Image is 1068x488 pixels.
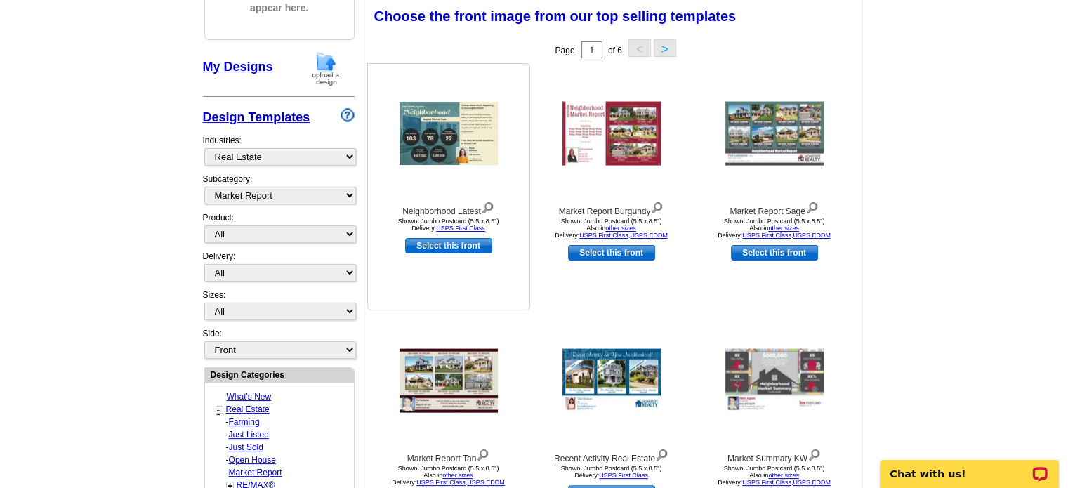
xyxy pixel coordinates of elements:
div: Design Categories [205,368,354,381]
img: upload-design [308,51,344,86]
img: Market Report Tan [400,349,498,413]
div: Recent Activity Real Estate [534,446,689,465]
a: USPS First Class [742,232,791,239]
iframe: LiveChat chat widget [871,444,1068,488]
img: view design details [655,446,668,461]
img: Market Report Sage [725,102,824,166]
div: - [216,454,352,466]
div: Shown: Jumbo Postcard (5.5 x 8.5") Delivery: , [697,465,852,486]
button: > [654,39,676,57]
span: Also in [749,472,799,479]
a: USPS First Class [579,232,628,239]
div: - [216,466,352,479]
span: of 6 [608,46,622,55]
div: Market Report Sage [697,199,852,218]
div: - [216,441,352,454]
img: view design details [481,199,494,214]
div: Market Report Tan [371,446,526,465]
img: design-wizard-help-icon.png [341,108,355,122]
a: What's New [227,392,272,402]
div: Delivery: [203,250,355,289]
img: view design details [476,446,489,461]
a: USPS First Class [742,479,791,486]
span: Also in [423,472,473,479]
img: view design details [807,446,821,461]
div: Subcategory: [203,173,355,211]
div: Sizes: [203,289,355,327]
a: use this design [405,238,492,253]
img: view design details [650,199,664,214]
div: Market Report Burgundy [534,199,689,218]
img: Market Summary KW [725,349,824,413]
div: Side: [203,327,355,360]
a: USPS First Class [436,225,485,232]
a: USPS EDDM [793,479,831,486]
a: My Designs [203,60,273,74]
a: other sizes [768,225,799,232]
a: use this design [568,245,655,261]
div: Shown: Jumbo Postcard (5.5 x 8.5") Delivery: , [371,465,526,486]
a: USPS EDDM [630,232,668,239]
div: - [216,428,352,441]
a: USPS EDDM [467,479,505,486]
div: Neighborhood Latest [371,199,526,218]
span: Page [555,46,574,55]
img: Recent Activity Real Estate [562,349,661,413]
div: Industries: [203,127,355,173]
div: Market Summary KW [697,446,852,465]
a: USPS First Class [416,479,466,486]
a: Farming [229,417,260,427]
a: USPS First Class [599,472,648,479]
img: view design details [805,199,819,214]
a: Market Report [229,468,282,477]
span: Also in [749,225,799,232]
a: - [217,404,220,416]
a: USPS EDDM [793,232,831,239]
div: Shown: Jumbo Postcard (5.5 x 8.5") Delivery: , [697,218,852,239]
img: Market Report Burgundy [562,102,661,166]
a: other sizes [442,472,473,479]
div: Shown: Jumbo Postcard (5.5 x 8.5") Delivery: , [534,218,689,239]
a: other sizes [768,472,799,479]
a: Just Sold [229,442,263,452]
div: Shown: Jumbo Postcard (5.5 x 8.5") Delivery: [534,465,689,479]
a: use this design [731,245,818,261]
div: Product: [203,211,355,250]
img: Neighborhood Latest [400,102,498,165]
a: other sizes [605,225,636,232]
a: Real Estate [226,404,270,414]
a: Design Templates [203,110,310,124]
button: < [628,39,651,57]
span: Choose the front image from our top selling templates [374,8,737,24]
a: Just Listed [229,430,269,440]
div: - [216,416,352,428]
div: Shown: Jumbo Postcard (5.5 x 8.5") Delivery: [371,218,526,232]
span: Also in [586,225,636,232]
a: Open House [229,455,276,465]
